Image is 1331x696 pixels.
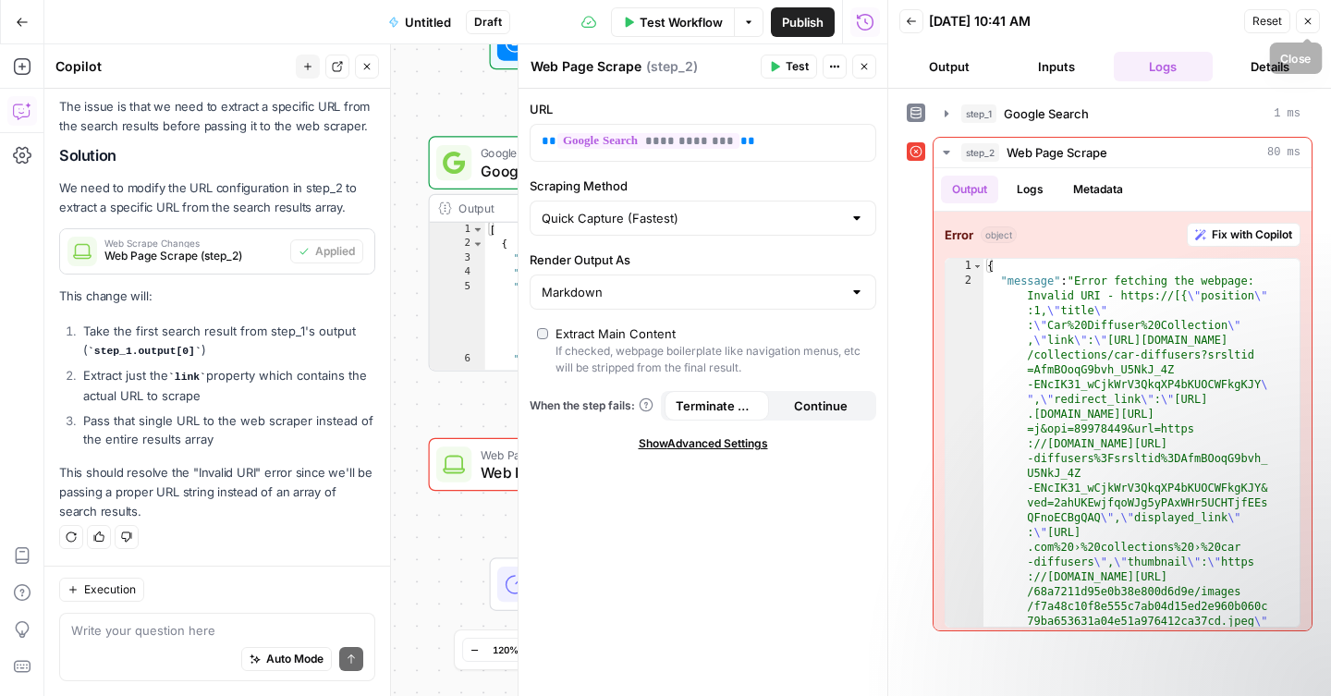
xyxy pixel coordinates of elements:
[429,136,773,371] div: Google SearchGoogle SearchStep 1Output[ { "position":1, "title":"Car Diffuser Collection", "link"...
[315,243,355,260] span: Applied
[961,143,999,162] span: step_2
[899,52,999,81] button: Output
[430,266,485,281] div: 4
[266,651,324,667] span: Auto Mode
[1114,52,1214,81] button: Logs
[481,461,712,483] span: Web Page Scrape
[981,226,1017,243] span: object
[530,250,876,269] label: Render Output As
[771,7,835,37] button: Publish
[530,177,876,195] label: Scraping Method
[646,57,698,76] span: ( step_2 )
[79,366,375,405] li: Extract just the property which contains the actual URL to scrape
[934,138,1312,167] button: 80 ms
[1007,143,1107,162] span: Web Page Scrape
[405,13,451,31] span: Untitled
[430,238,485,252] div: 2
[59,97,375,136] p: The issue is that we need to extract a specific URL from the search results before passing it to ...
[761,55,817,79] button: Test
[542,283,842,301] input: Markdown
[1244,9,1290,33] button: Reset
[430,223,485,238] div: 1
[429,438,773,492] div: ErrorWeb Page ScrapeWeb Page ScrapeStep 2
[481,144,714,162] span: Google Search
[430,280,485,352] div: 5
[786,58,809,75] span: Test
[1274,105,1300,122] span: 1 ms
[782,13,824,31] span: Publish
[493,642,519,657] span: 120%
[458,200,712,217] div: Output
[556,343,869,376] div: If checked, webpage boilerplate like navigation menus, etc will be stripped from the final result.
[611,7,734,37] button: Test Workflow
[79,322,375,360] li: Take the first search result from step_1's output ( )
[88,346,201,357] code: step_1.output[0]
[429,557,773,611] div: EndOutput
[1004,104,1089,123] span: Google Search
[972,259,983,274] span: Toggle code folding, rows 1 through 4
[429,17,773,70] div: Set InputsInputs
[1187,223,1300,247] button: Fix with Copilot
[59,147,375,165] h2: Solution
[1220,52,1320,81] button: Details
[769,391,873,421] button: Continue
[168,372,206,383] code: link
[377,7,462,37] button: Untitled
[471,223,483,238] span: Toggle code folding, rows 1 through 231
[290,239,363,263] button: Applied
[530,100,876,118] label: URL
[934,168,1312,630] div: 80 ms
[1006,176,1055,203] button: Logs
[471,238,483,252] span: Toggle code folding, rows 2 through 30
[945,226,973,244] strong: Error
[481,446,712,463] span: Web Page Scrape
[104,238,283,248] span: Web Scrape Changes
[640,13,723,31] span: Test Workflow
[531,57,641,76] textarea: Web Page Scrape
[934,99,1312,128] button: 1 ms
[59,578,144,602] button: Execution
[946,259,983,274] div: 1
[84,581,136,598] span: Execution
[556,324,676,343] div: Extract Main Content
[430,352,485,496] div: 6
[59,463,375,521] p: This should resolve the "Invalid URI" error since we'll be passing a proper URL string instead of...
[59,287,375,306] p: This change will:
[474,14,502,31] span: Draft
[59,178,375,217] p: We need to modify the URL configuration in step_2 to extract a specific URL from the search resul...
[794,397,848,415] span: Continue
[430,251,485,266] div: 3
[104,248,283,264] span: Web Page Scrape (step_2)
[530,397,653,414] a: When the step fails:
[961,104,996,123] span: step_1
[1212,226,1292,243] span: Fix with Copilot
[537,328,548,339] input: Extract Main ContentIf checked, webpage boilerplate like navigation menus, etc will be stripped f...
[1267,144,1300,161] span: 80 ms
[941,176,998,203] button: Output
[79,411,375,448] li: Pass that single URL to the web scraper instead of the entire results array
[1252,13,1282,30] span: Reset
[676,397,758,415] span: Terminate Workflow
[55,57,290,76] div: Copilot
[241,647,332,671] button: Auto Mode
[481,160,714,182] span: Google Search
[542,209,842,227] input: Quick Capture (Fastest)
[1062,176,1134,203] button: Metadata
[639,435,768,452] span: Show Advanced Settings
[1007,52,1106,81] button: Inputs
